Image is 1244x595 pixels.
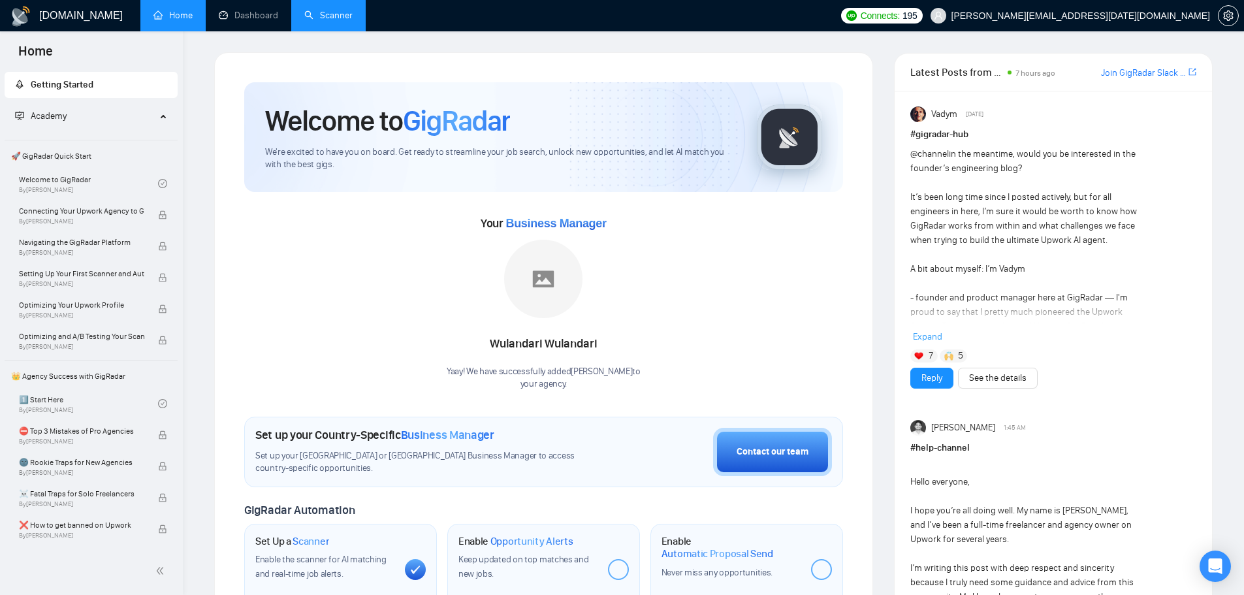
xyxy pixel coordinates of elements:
[1101,66,1186,80] a: Join GigRadar Slack Community
[19,280,144,288] span: By [PERSON_NAME]
[19,236,144,249] span: Navigating the GigRadar Platform
[910,147,1140,521] div: in the meantime, would you be interested in the founder’s engineering blog? It’s been long time s...
[913,331,942,342] span: Expand
[931,107,957,121] span: Vadym
[153,10,193,21] a: homeHome
[255,428,494,442] h1: Set up your Country-Specific
[958,368,1038,389] button: See the details
[929,349,933,362] span: 7
[846,10,857,21] img: upwork-logo.png
[265,146,736,171] span: We're excited to have you on board. Get ready to streamline your job search, unlock new opportuni...
[447,378,641,391] p: your agency .
[31,110,67,121] span: Academy
[1218,5,1239,26] button: setting
[490,535,573,548] span: Opportunity Alerts
[934,11,943,20] span: user
[910,106,926,122] img: Vadym
[19,249,144,257] span: By [PERSON_NAME]
[158,524,167,534] span: lock
[15,80,24,89] span: rocket
[255,450,601,475] span: Set up your [GEOGRAPHIC_DATA] or [GEOGRAPHIC_DATA] Business Manager to access country-specific op...
[19,298,144,312] span: Optimizing Your Upwork Profile
[19,267,144,280] span: Setting Up Your First Scanner and Auto-Bidder
[403,103,510,138] span: GigRadar
[1200,551,1231,582] div: Open Intercom Messenger
[1188,67,1196,77] span: export
[15,111,24,120] span: fund-projection-screen
[293,535,329,548] span: Scanner
[458,535,573,548] h1: Enable
[304,10,353,21] a: searchScanner
[19,204,144,217] span: Connecting Your Upwork Agency to GigRadar
[1188,66,1196,78] a: export
[19,532,144,539] span: By [PERSON_NAME]
[255,535,329,548] h1: Set Up a
[662,567,773,578] span: Never miss any opportunities.
[401,428,494,442] span: Business Manager
[158,179,167,188] span: check-circle
[921,371,942,385] a: Reply
[19,312,144,319] span: By [PERSON_NAME]
[19,425,144,438] span: ⛔ Top 3 Mistakes of Pro Agencies
[969,371,1027,385] a: See the details
[19,169,158,198] a: Welcome to GigRadarBy[PERSON_NAME]
[158,273,167,282] span: lock
[447,366,641,391] div: Yaay! We have successfully added [PERSON_NAME] to
[914,351,923,361] img: ❤️
[255,554,387,579] span: Enable the scanner for AI matching and real-time job alerts.
[910,420,926,436] img: Akshay Purohit
[19,487,144,500] span: ☠️ Fatal Traps for Solo Freelancers
[447,333,641,355] div: Wulandari Wulandari
[861,8,900,23] span: Connects:
[504,240,582,318] img: placeholder.png
[944,351,953,361] img: 🙌
[158,462,167,471] span: lock
[910,441,1196,455] h1: # help-channel
[1004,422,1026,434] span: 1:45 AM
[10,6,31,27] img: logo
[902,8,917,23] span: 195
[244,503,355,517] span: GigRadar Automation
[458,554,589,579] span: Keep updated on top matches and new jobs.
[6,143,176,169] span: 🚀 GigRadar Quick Start
[19,519,144,532] span: ❌ How to get banned on Upwork
[19,343,144,351] span: By [PERSON_NAME]
[737,445,808,459] div: Contact our team
[19,438,144,445] span: By [PERSON_NAME]
[19,389,158,418] a: 1️⃣ Start HereBy[PERSON_NAME]
[158,430,167,440] span: lock
[6,363,176,389] span: 👑 Agency Success with GigRadar
[158,242,167,251] span: lock
[19,217,144,225] span: By [PERSON_NAME]
[19,330,144,343] span: Optimizing and A/B Testing Your Scanner for Better Results
[155,564,168,577] span: double-left
[19,456,144,469] span: 🌚 Rookie Traps for New Agencies
[1218,10,1239,21] a: setting
[15,110,67,121] span: Academy
[1015,69,1055,78] span: 7 hours ago
[910,64,1004,80] span: Latest Posts from the GigRadar Community
[5,72,178,98] li: Getting Started
[958,349,963,362] span: 5
[158,210,167,219] span: lock
[505,217,606,230] span: Business Manager
[265,103,510,138] h1: Welcome to
[19,500,144,508] span: By [PERSON_NAME]
[910,368,953,389] button: Reply
[8,42,63,69] span: Home
[910,148,949,159] span: @channel
[966,108,983,120] span: [DATE]
[158,399,167,408] span: check-circle
[31,79,93,90] span: Getting Started
[662,535,801,560] h1: Enable
[481,216,607,231] span: Your
[158,336,167,345] span: lock
[757,105,822,170] img: gigradar-logo.png
[931,421,995,435] span: [PERSON_NAME]
[713,428,832,476] button: Contact our team
[910,127,1196,142] h1: # gigradar-hub
[662,547,773,560] span: Automatic Proposal Send
[158,493,167,502] span: lock
[19,469,144,477] span: By [PERSON_NAME]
